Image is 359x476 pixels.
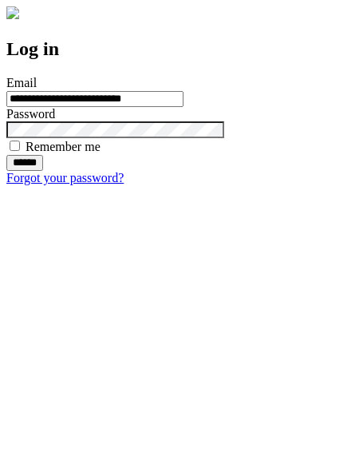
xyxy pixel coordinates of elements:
[6,107,55,121] label: Password
[6,6,19,19] img: logo-4e3dc11c47720685a147b03b5a06dd966a58ff35d612b21f08c02c0306f2b779.png
[6,38,353,60] h2: Log in
[26,140,101,153] label: Remember me
[6,76,37,89] label: Email
[6,171,124,184] a: Forgot your password?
